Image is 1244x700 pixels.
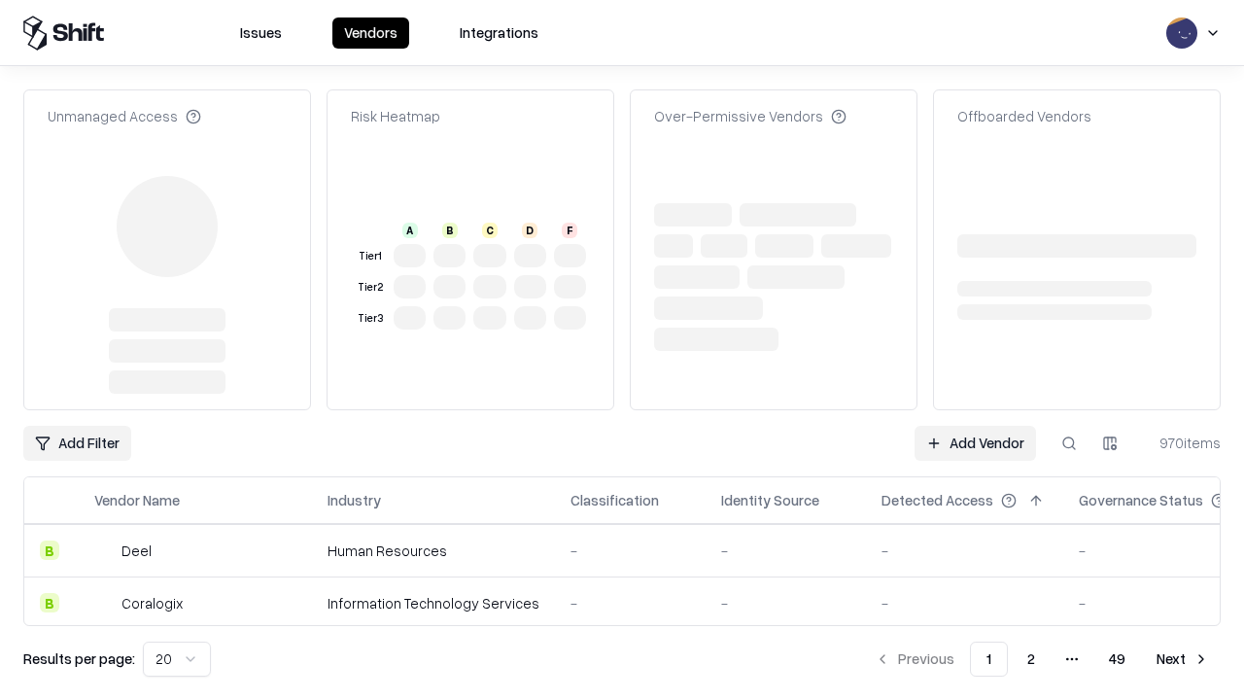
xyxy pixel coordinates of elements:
div: D [522,223,537,238]
div: Tier 2 [355,279,386,296]
div: B [40,541,59,560]
button: Next [1145,642,1221,677]
div: 970 items [1143,433,1221,453]
p: Results per page: [23,648,135,669]
div: Coralogix [121,593,183,613]
nav: pagination [863,642,1221,677]
div: Offboarded Vendors [957,106,1091,126]
div: - [881,541,1048,561]
div: Identity Source [721,490,819,510]
img: Coralogix [94,593,114,612]
button: Add Filter [23,426,131,461]
button: Issues [228,17,294,49]
div: B [442,223,458,238]
a: Add Vendor [915,426,1036,461]
div: C [482,223,498,238]
div: - [570,593,690,613]
div: - [881,593,1048,613]
div: Tier 3 [355,310,386,327]
div: - [570,541,690,561]
img: Deel [94,541,114,560]
div: Information Technology Services [328,593,539,613]
div: - [721,541,850,561]
div: Deel [121,541,152,561]
div: Vendor Name [94,490,180,510]
div: Risk Heatmap [351,106,440,126]
div: Detected Access [881,490,993,510]
div: Governance Status [1079,490,1203,510]
div: Over-Permissive Vendors [654,106,847,126]
div: F [562,223,577,238]
div: Tier 1 [355,248,386,264]
div: Industry [328,490,381,510]
button: Vendors [332,17,409,49]
div: A [402,223,418,238]
div: B [40,593,59,612]
div: - [721,593,850,613]
button: 1 [970,642,1008,677]
button: Integrations [448,17,550,49]
div: Classification [570,490,659,510]
button: 2 [1012,642,1051,677]
div: Unmanaged Access [48,106,201,126]
div: Human Resources [328,541,539,561]
button: 49 [1093,642,1141,677]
